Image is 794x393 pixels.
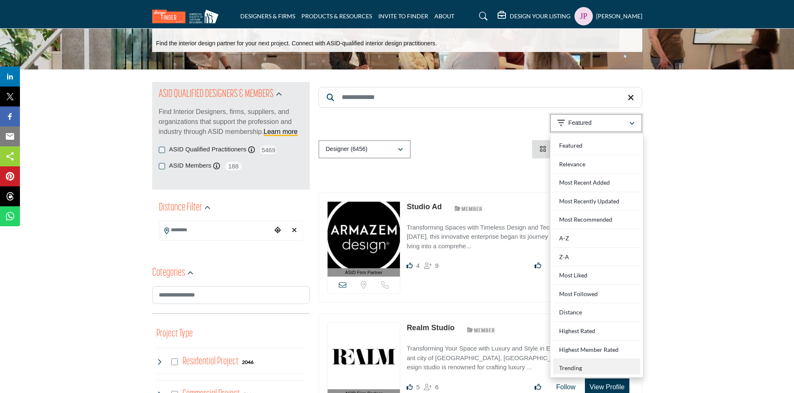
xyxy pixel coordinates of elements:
[156,40,437,48] p: Find the interior design partner for your next project. Connect with ASID-qualified interior desi...
[271,222,284,240] div: Choose your current location
[553,248,640,267] div: Z-A
[407,218,633,251] a: Transforming Spaces with Timeless Design and Technical Precision Founded in [DATE], this innovati...
[156,326,193,342] button: Project Type
[242,359,254,365] b: 2046
[553,155,640,174] div: Relevance
[553,192,640,211] div: Most Recently Updated
[434,12,454,20] a: ABOUT
[159,200,202,215] h2: Distance Filter
[326,145,367,153] p: Designer (6456)
[328,202,400,277] a: ASID Firm Partner
[182,354,239,369] h4: Residential Project: Types of projects range from simple residential renovations to highly comple...
[264,128,298,135] a: Learn more
[553,210,640,229] div: Most Recommended
[471,10,493,23] a: Search
[169,161,212,171] label: ASID Members
[328,202,400,268] img: Studio Ad
[553,136,640,155] div: Featured
[152,286,310,304] input: Search Category
[553,322,640,341] div: Highest Rated
[318,140,411,158] button: Designer (6456)
[532,140,589,158] li: Card View
[553,229,640,248] div: A-Z
[510,12,570,20] h5: DESIGN YOUR LISTING
[159,107,303,137] p: Find Interior Designers, firms, suppliers, and organizations that support the profession and indu...
[259,145,278,155] span: 5469
[435,383,439,391] span: 6
[550,114,642,132] button: Featured
[159,147,165,153] input: ASID Qualified Practitioners checkbox
[416,383,419,391] span: 5
[407,324,454,332] a: Realm Studio
[407,203,441,211] a: Studio Ad
[575,7,593,25] button: Show hide supplier dropdown
[288,222,301,240] div: Clear search location
[152,10,223,23] img: Site Logo
[159,163,165,169] input: ASID Members checkbox
[328,323,400,389] img: Realm Studio
[171,358,178,365] input: Select Residential Project checkbox
[553,341,640,359] div: Highest Member Rated
[553,303,640,322] div: Distance
[553,266,640,285] div: Most Liked
[159,87,274,102] h2: ASID QUALIFIED DESIGNERS & MEMBERS
[407,339,633,372] a: Transforming Your Space with Luxury and Style in Every Detail Located in the vibrant city of [GEO...
[240,12,295,20] a: DESIGNERS & FIRMS
[407,223,633,251] p: Transforming Spaces with Timeless Design and Technical Precision Founded in [DATE], this innovati...
[450,203,487,214] img: ASID Members Badge Icon
[407,262,413,269] i: Likes
[498,11,570,21] div: DESIGN YOUR LISTING
[553,173,640,192] div: Most Recent Added
[318,87,642,108] input: Search Keyword
[224,161,243,171] span: 188
[540,146,582,153] a: View Card
[345,269,382,276] span: ASID Firm Partner
[242,358,254,366] div: 2046 Results For Residential Project
[407,201,441,213] p: Studio Ad
[407,322,454,334] p: Realm Studio
[407,344,633,372] p: Transforming Your Space with Luxury and Style in Every Detail Located in the vibrant city of [GEO...
[553,359,640,374] div: Trending
[424,261,439,271] div: Followers
[462,324,500,335] img: ASID Members Badge Icon
[159,222,271,238] input: Search Location
[407,384,413,390] i: Likes
[301,12,372,20] a: PRODUCTS & RESOURCES
[424,382,439,392] div: Followers
[568,119,592,127] p: Featured
[596,12,642,20] h5: [PERSON_NAME]
[152,266,185,281] h2: Categories
[529,257,547,274] button: Like listing
[416,262,419,269] span: 4
[435,262,439,269] span: 9
[553,285,640,304] div: Most Followed
[169,145,247,154] label: ASID Qualified Practitioners
[378,12,428,20] a: INVITE TO FINDER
